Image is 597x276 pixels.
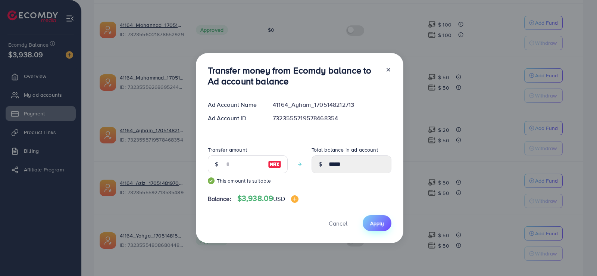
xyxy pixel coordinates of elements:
small: This amount is suitable [208,177,288,184]
div: Ad Account ID [202,114,267,123]
span: Balance: [208,195,231,203]
h4: $3,938.09 [237,194,298,203]
label: Total balance in ad account [312,146,378,153]
img: image [291,195,298,203]
div: 7323555719578468354 [267,114,397,123]
button: Apply [363,215,391,231]
img: guide [208,177,215,184]
img: image [268,160,281,169]
button: Cancel [319,215,357,231]
label: Transfer amount [208,146,247,153]
iframe: Chat [565,242,591,270]
span: Apply [370,220,384,227]
span: Cancel [329,219,347,227]
h3: Transfer money from Ecomdy balance to Ad account balance [208,65,379,87]
div: 41164_Ayham_1705148212713 [267,100,397,109]
div: Ad Account Name [202,100,267,109]
span: USD [273,195,285,203]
